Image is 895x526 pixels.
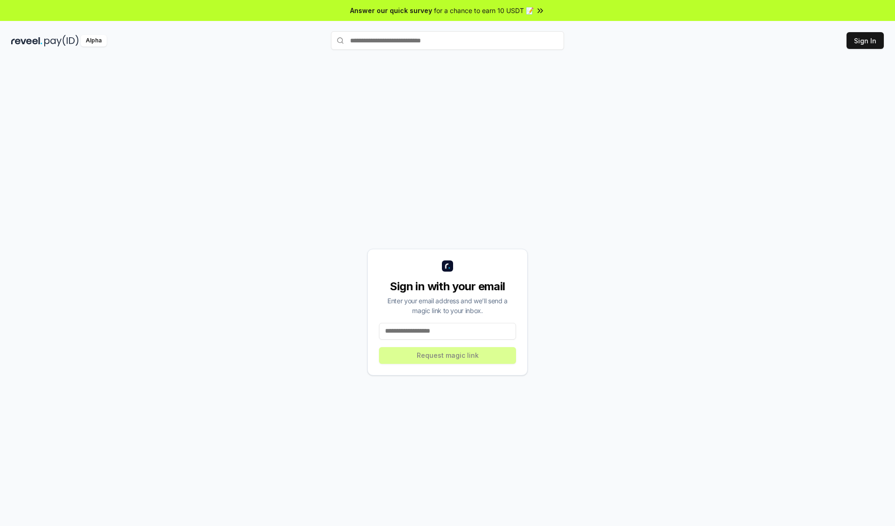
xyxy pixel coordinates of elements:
div: Enter your email address and we’ll send a magic link to your inbox. [379,296,516,315]
div: Alpha [81,35,107,47]
img: reveel_dark [11,35,42,47]
span: for a chance to earn 10 USDT 📝 [434,6,534,15]
span: Answer our quick survey [350,6,432,15]
img: logo_small [442,260,453,272]
button: Sign In [847,32,884,49]
div: Sign in with your email [379,279,516,294]
img: pay_id [44,35,79,47]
